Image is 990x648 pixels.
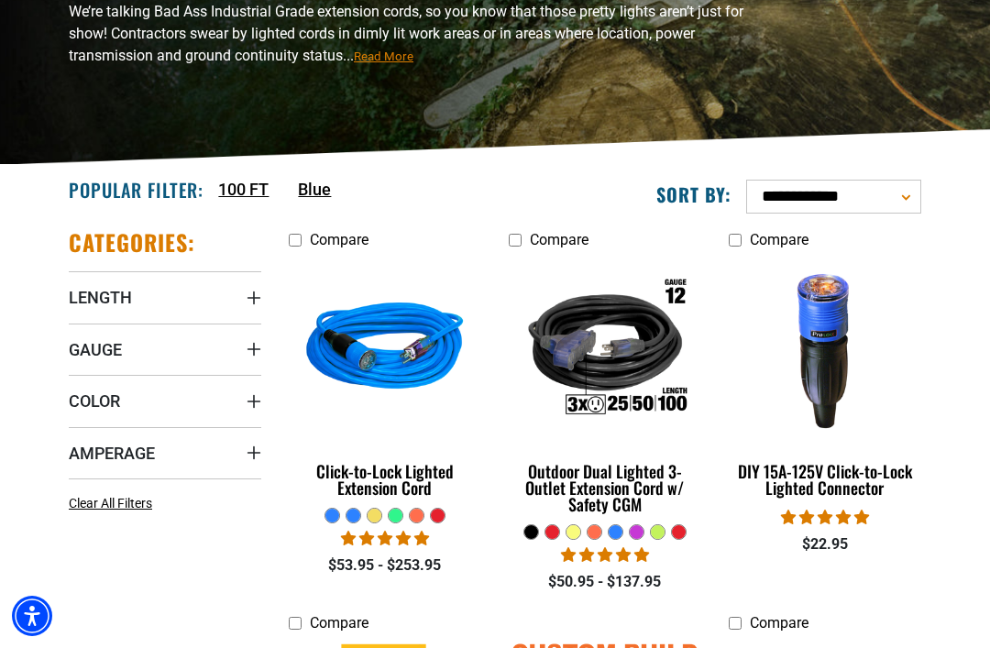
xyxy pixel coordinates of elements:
[69,427,261,478] summary: Amperage
[286,260,484,438] img: blue
[656,182,731,206] label: Sort by:
[289,463,481,496] div: Click-to-Lock Lighted Extension Cord
[310,614,368,632] span: Compare
[69,496,152,511] span: Clear All Filters
[12,596,52,636] div: Accessibility Menu
[69,443,155,464] span: Amperage
[69,228,195,257] h2: Categories:
[530,231,588,248] span: Compare
[729,258,921,507] a: DIY 15A-125V Click-to-Lock Lighted Connector DIY 15A-125V Click-to-Lock Lighted Connector
[729,463,921,496] div: DIY 15A-125V Click-to-Lock Lighted Connector
[509,463,701,512] div: Outdoor Dual Lighted 3-Outlet Extension Cord w/ Safety CGM
[69,494,159,513] a: Clear All Filters
[750,614,808,632] span: Compare
[750,231,808,248] span: Compare
[69,324,261,375] summary: Gauge
[509,571,701,593] div: $50.95 - $137.95
[509,258,701,523] a: Outdoor Dual Lighted 3-Outlet Extension Cord w/ Safety CGM Outdoor Dual Lighted 3-Outlet Extensio...
[726,260,924,438] img: DIY 15A-125V Click-to-Lock Lighted Connector
[69,1,775,67] p: We’re talking Bad Ass Industrial Grade extension cords, so you know that those pretty lights aren...
[289,258,481,507] a: blue Click-to-Lock Lighted Extension Cord
[69,339,122,360] span: Gauge
[506,260,704,438] img: Outdoor Dual Lighted 3-Outlet Extension Cord w/ Safety CGM
[69,271,261,323] summary: Length
[69,375,261,426] summary: Color
[69,178,203,202] h2: Popular Filter:
[218,177,269,202] a: 100 FT
[341,530,429,547] span: 4.87 stars
[729,533,921,555] div: $22.95
[781,509,869,526] span: 4.84 stars
[310,231,368,248] span: Compare
[298,177,331,202] a: Blue
[354,49,413,63] span: Read More
[561,546,649,564] span: 4.80 stars
[289,555,481,577] div: $53.95 - $253.95
[69,390,120,412] span: Color
[69,287,132,308] span: Length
